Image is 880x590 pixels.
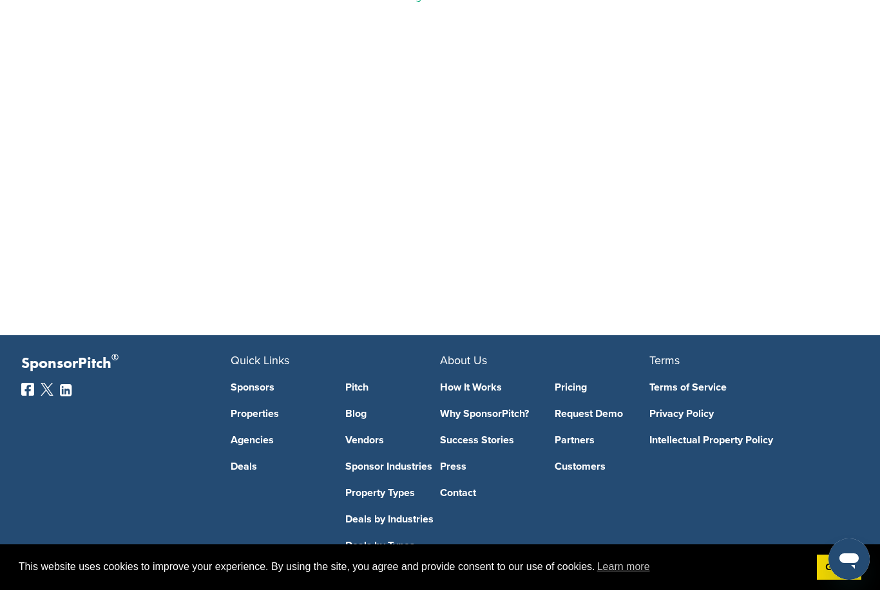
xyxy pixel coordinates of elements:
[345,540,441,551] a: Deals by Types
[555,409,650,419] a: Request Demo
[555,382,650,392] a: Pricing
[21,355,231,373] p: SponsorPitch
[345,409,441,419] a: Blog
[828,539,870,580] iframe: Button to launch messaging window
[345,382,441,392] a: Pitch
[555,461,650,472] a: Customers
[111,349,119,365] span: ®
[595,557,652,576] a: learn more about cookies
[21,383,34,396] img: Facebook
[345,514,441,524] a: Deals by Industries
[817,555,861,580] a: dismiss cookie message
[231,382,326,392] a: Sponsors
[440,382,535,392] a: How It Works
[440,409,535,419] a: Why SponsorPitch?
[41,383,53,396] img: Twitter
[440,461,535,472] a: Press
[555,435,650,445] a: Partners
[440,435,535,445] a: Success Stories
[231,409,326,419] a: Properties
[231,435,326,445] a: Agencies
[345,461,441,472] a: Sponsor Industries
[231,353,289,367] span: Quick Links
[649,435,839,445] a: Intellectual Property Policy
[440,353,487,367] span: About Us
[345,435,441,445] a: Vendors
[649,409,839,419] a: Privacy Policy
[345,488,441,498] a: Property Types
[649,353,680,367] span: Terms
[440,488,535,498] a: Contact
[19,557,807,576] span: This website uses cookies to improve your experience. By using the site, you agree and provide co...
[231,461,326,472] a: Deals
[649,382,839,392] a: Terms of Service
